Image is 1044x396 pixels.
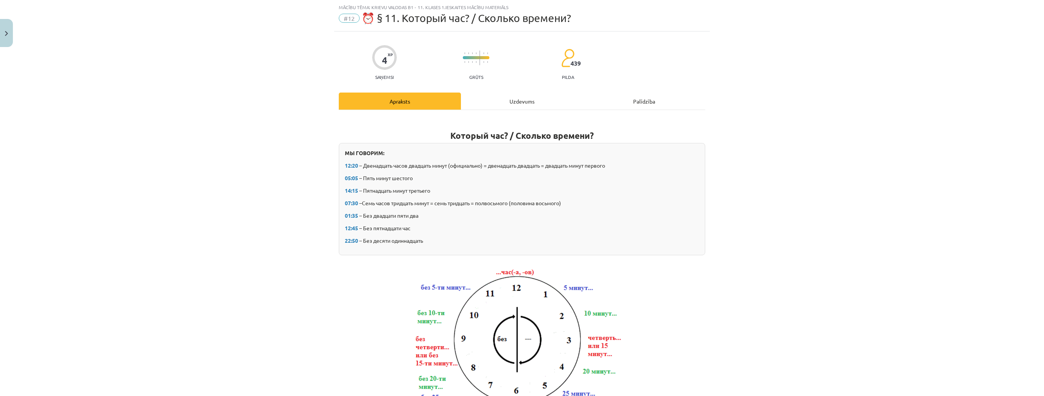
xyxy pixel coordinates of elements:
img: icon-short-line-57e1e144782c952c97e751825c79c345078a6d821885a25fce030b3d8c18986b.svg [468,61,469,63]
span: 22:50 [345,237,358,244]
img: icon-short-line-57e1e144782c952c97e751825c79c345078a6d821885a25fce030b3d8c18986b.svg [464,61,465,63]
img: icon-short-line-57e1e144782c952c97e751825c79c345078a6d821885a25fce030b3d8c18986b.svg [472,61,473,63]
p: – [345,199,699,207]
span: ⏰ § 11. Который час? / Сколько времени? [362,12,571,24]
span: 01:35 [345,212,358,219]
span: 12:45 [345,225,358,231]
p: – Пять минут шестого [345,174,699,182]
div: Apraksts [339,93,461,110]
img: icon-short-line-57e1e144782c952c97e751825c79c345078a6d821885a25fce030b3d8c18986b.svg [464,52,465,54]
span: Семь часов тридцать минут = семь тридцать = полвосьмого (половина восьмого) [362,200,561,206]
p: pilda [562,74,574,80]
img: icon-short-line-57e1e144782c952c97e751825c79c345078a6d821885a25fce030b3d8c18986b.svg [476,61,476,63]
span: 439 [571,60,581,67]
div: 4 [382,55,387,66]
div: Mācību tēma: Krievu valodas b1 - 11. klases 1.ieskaites mācību materiāls [339,5,705,10]
img: icon-close-lesson-0947bae3869378f0d4975bcd49f059093ad1ed9edebbc8119c70593378902aed.svg [5,31,8,36]
p: – Без пятнадцати час [345,224,699,232]
span: 14:15 [345,187,358,194]
img: icon-short-line-57e1e144782c952c97e751825c79c345078a6d821885a25fce030b3d8c18986b.svg [476,52,476,54]
div: Palīdzība [583,93,705,110]
img: students-c634bb4e5e11cddfef0936a35e636f08e4e9abd3cc4e673bd6f9a4125e45ecb1.svg [561,49,574,68]
span: 05:05 [345,174,358,181]
img: icon-short-line-57e1e144782c952c97e751825c79c345078a6d821885a25fce030b3d8c18986b.svg [483,52,484,54]
p: – Пятнадцать минут третьего [345,187,699,195]
img: icon-short-line-57e1e144782c952c97e751825c79c345078a6d821885a25fce030b3d8c18986b.svg [472,52,473,54]
p: – Двенадцать часов двадцать минут (официально) = двенадцать двадцать = двадцать минут первого [345,162,699,170]
span: 12:20 [345,162,358,169]
img: icon-short-line-57e1e144782c952c97e751825c79c345078a6d821885a25fce030b3d8c18986b.svg [483,61,484,63]
div: Uzdevums [461,93,583,110]
p: Grūts [469,74,483,80]
span: 07:30 [345,200,358,206]
img: icon-short-line-57e1e144782c952c97e751825c79c345078a6d821885a25fce030b3d8c18986b.svg [468,52,469,54]
p: – Без десяти одиннадцать [345,237,699,245]
span: XP [388,52,393,57]
p: Saņemsi [372,74,397,80]
img: icon-short-line-57e1e144782c952c97e751825c79c345078a6d821885a25fce030b3d8c18986b.svg [487,61,488,63]
b: МЫ ГОВОРИМ: [345,149,384,156]
strong: Который час? / Сколько времени? [450,130,594,141]
img: icon-short-line-57e1e144782c952c97e751825c79c345078a6d821885a25fce030b3d8c18986b.svg [487,52,488,54]
span: #12 [339,14,360,23]
p: – Без двадцати пяти два [345,212,699,220]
